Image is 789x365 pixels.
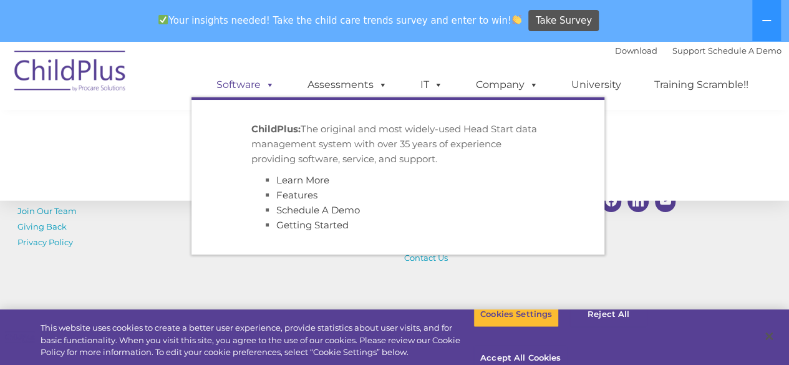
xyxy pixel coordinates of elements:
[158,15,168,24] img: ✅
[276,174,329,186] a: Learn More
[408,72,455,97] a: IT
[17,206,77,216] a: Join Our Team
[652,188,679,215] a: Youtube
[251,122,545,167] p: The original and most widely-used Head Start data management system with over 35 years of experie...
[173,134,226,143] span: Phone number
[615,46,782,56] font: |
[755,323,783,350] button: Close
[153,8,527,32] span: Your insights needed! Take the child care trends survey and enter to win!
[672,46,705,56] a: Support
[463,72,551,97] a: Company
[276,189,317,201] a: Features
[615,46,657,56] a: Download
[512,15,521,24] img: 👏
[251,123,301,135] strong: ChildPlus:
[17,221,67,231] a: Giving Back
[559,72,634,97] a: University
[642,72,761,97] a: Training Scramble!!
[473,301,559,328] button: Cookies Settings
[41,322,473,359] div: This website uses cookies to create a better user experience, provide statistics about user visit...
[173,82,211,92] span: Last name
[276,204,360,216] a: Schedule A Demo
[598,188,625,215] a: Facebook
[17,237,73,247] a: Privacy Policy
[569,301,647,328] button: Reject All
[536,10,592,32] span: Take Survey
[295,72,400,97] a: Assessments
[8,42,133,104] img: ChildPlus by Procare Solutions
[708,46,782,56] a: Schedule A Demo
[276,219,349,231] a: Getting Started
[204,72,287,97] a: Software
[404,253,448,263] a: Contact Us
[528,10,599,32] a: Take Survey
[624,188,652,215] a: Linkedin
